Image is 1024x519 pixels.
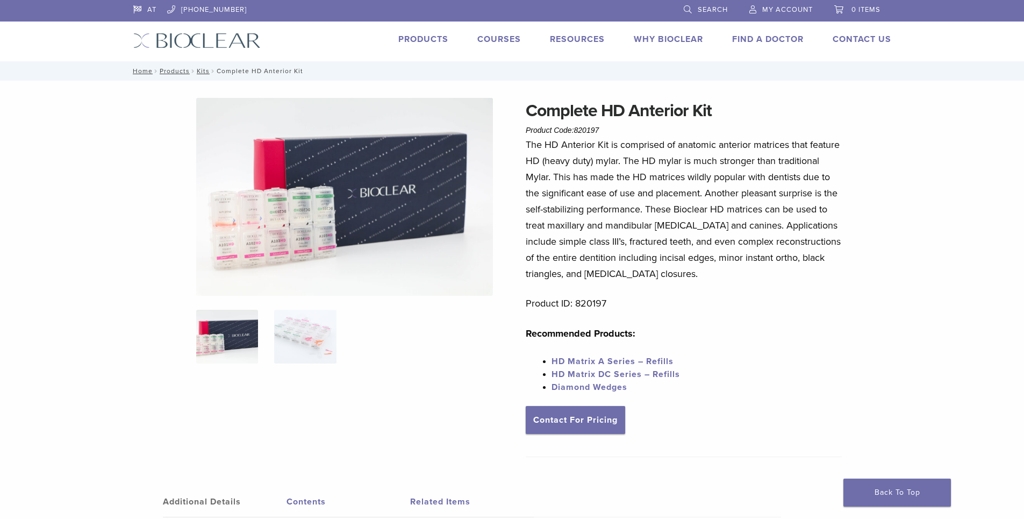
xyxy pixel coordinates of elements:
img: IMG_8088 (1) [196,98,493,296]
p: Product ID: 820197 [526,295,842,311]
span: 820197 [574,126,599,134]
a: Additional Details [163,487,287,517]
a: Why Bioclear [634,34,703,45]
a: Kits [197,67,210,75]
a: Home [130,67,153,75]
a: Diamond Wedges [552,382,627,393]
h1: Complete HD Anterior Kit [526,98,842,124]
a: HD Matrix A Series – Refills [552,356,674,367]
a: Related Items [410,487,534,517]
a: Products [398,34,448,45]
a: Back To Top [843,479,951,507]
a: Contact For Pricing [526,406,625,434]
a: HD Matrix DC Series – Refills [552,369,680,380]
p: The HD Anterior Kit is comprised of anatomic anterior matrices that feature HD (heavy duty) mylar... [526,137,842,282]
a: Contents [287,487,410,517]
span: / [153,68,160,74]
a: Courses [477,34,521,45]
a: Resources [550,34,605,45]
span: Product Code: [526,126,599,134]
img: IMG_8088-1-324x324.jpg [196,310,258,364]
a: Products [160,67,190,75]
span: My Account [762,5,813,14]
span: Search [698,5,728,14]
span: 0 items [851,5,880,14]
span: / [190,68,197,74]
img: Bioclear [133,33,261,48]
img: Complete HD Anterior Kit - Image 2 [274,310,336,364]
nav: Complete HD Anterior Kit [125,61,899,81]
strong: Recommended Products: [526,328,635,339]
a: Find A Doctor [732,34,804,45]
span: / [210,68,217,74]
a: Contact Us [833,34,891,45]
